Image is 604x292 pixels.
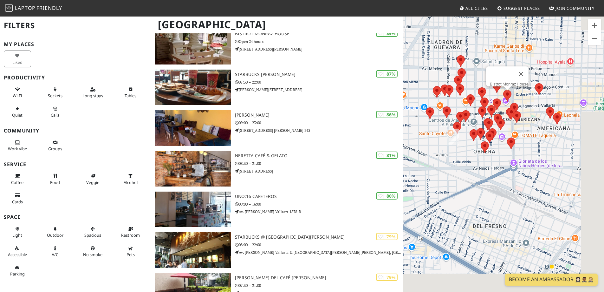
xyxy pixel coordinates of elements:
[155,192,231,227] img: Uno:16 Cafeteros
[83,252,102,257] span: Smoke free
[42,104,69,120] button: Calls
[495,3,543,14] a: Suggest Places
[235,209,403,215] p: Av. [PERSON_NAME] Vallarta 1878-B
[82,93,103,98] span: Long stays
[235,234,403,240] h3: Starbucks @ [GEOGRAPHIC_DATA][PERSON_NAME]
[117,224,144,241] button: Restroom
[4,190,31,207] button: Cards
[47,232,63,238] span: Outdoor area
[79,171,107,187] button: Veggie
[235,72,403,77] h3: Starbucks [PERSON_NAME]
[235,160,403,166] p: 08:30 – 21:00
[117,243,144,260] button: Pets
[588,19,601,32] button: Zoom in
[505,274,598,286] a: Become an Ambassador 🤵🏻‍♀️🤵🏾‍♂️🤵🏼‍♀️
[235,282,403,289] p: 07:30 – 21:00
[4,41,147,47] h3: My Places
[513,66,529,82] button: Close
[547,3,597,14] a: Join Community
[12,232,22,238] span: Natural light
[153,16,401,33] h1: [GEOGRAPHIC_DATA]
[50,180,60,185] span: Food
[8,146,27,152] span: People working
[235,153,403,159] h3: Neretta Café & Gelato
[125,93,136,98] span: Work-friendly tables
[376,152,398,159] div: | 81%
[151,70,403,105] a: Starbucks Terranova | 87% Starbucks [PERSON_NAME] 07:30 – 22:00 [PERSON_NAME][STREET_ADDRESS]
[235,46,403,52] p: [STREET_ADDRESS][PERSON_NAME]
[79,84,107,101] button: Long stays
[117,171,144,187] button: Alcohol
[42,84,69,101] button: Sockets
[235,168,403,174] p: [STREET_ADDRESS]
[124,180,138,185] span: Alcohol
[10,271,25,277] span: Parking
[4,128,147,134] h3: Community
[84,232,101,238] span: Spacious
[48,93,62,98] span: Power sockets
[4,161,147,167] h3: Service
[4,84,31,101] button: Wi-Fi
[235,201,403,207] p: 09:00 – 16:00
[235,112,403,118] h3: [PERSON_NAME]
[235,275,403,281] h3: [PERSON_NAME] del Café [PERSON_NAME]
[5,3,62,14] a: LaptopFriendly LaptopFriendly
[235,38,403,44] p: Open 24 hours
[155,70,231,105] img: Starbucks Terranova
[235,87,403,93] p: [PERSON_NAME][STREET_ADDRESS]
[12,112,23,118] span: Quiet
[155,29,231,65] img: Bistrot Monraz House
[490,82,529,86] a: Bistrot Monraz House
[42,224,69,241] button: Outdoor
[79,243,107,260] button: No smoke
[235,249,403,255] p: Av. [PERSON_NAME] Vallarta & [GEOGRAPHIC_DATA][PERSON_NAME][PERSON_NAME], [GEOGRAPHIC_DATA] Nte
[79,224,107,241] button: Spacious
[4,224,31,241] button: Light
[376,274,398,281] div: | 79%
[376,70,398,78] div: | 87%
[155,232,231,268] img: Starbucks @ Plaza Sania
[235,194,403,199] h3: Uno:16 Cafeteros
[117,84,144,101] button: Tables
[503,5,540,11] span: Suggest Places
[13,93,22,98] span: Stable Wi-Fi
[86,180,99,185] span: Veggie
[48,146,62,152] span: Group tables
[151,110,403,146] a: Miguel Ángel Coffee | 86% [PERSON_NAME] 09:00 – 23:00 [STREET_ADDRESS] [PERSON_NAME] 243
[457,3,490,14] a: All Cities
[155,151,231,187] img: Neretta Café & Gelato
[151,151,403,187] a: Neretta Café & Gelato | 81% Neretta Café & Gelato 08:30 – 21:00 [STREET_ADDRESS]
[52,252,58,257] span: Air conditioned
[376,111,398,118] div: | 86%
[151,192,403,227] a: Uno:16 Cafeteros | 80% Uno:16 Cafeteros 09:00 – 16:00 Av. [PERSON_NAME] Vallarta 1878-B
[4,104,31,120] button: Quiet
[235,127,403,133] p: [STREET_ADDRESS] [PERSON_NAME] 243
[36,4,62,11] span: Friendly
[15,4,36,11] span: Laptop
[42,171,69,187] button: Food
[151,29,403,65] a: Bistrot Monraz House | 89% Bistrot Monraz House Open 24 hours [STREET_ADDRESS][PERSON_NAME]
[4,262,31,279] button: Parking
[235,242,403,248] p: 08:00 – 22:00
[11,180,23,185] span: Coffee
[51,112,59,118] span: Video/audio calls
[42,137,69,154] button: Groups
[465,5,488,11] span: All Cities
[151,232,403,268] a: Starbucks @ Plaza Sania | 79% Starbucks @ [GEOGRAPHIC_DATA][PERSON_NAME] 08:00 – 22:00 Av. [PERSO...
[235,79,403,85] p: 07:30 – 22:00
[42,243,69,260] button: A/C
[8,252,27,257] span: Accessible
[121,232,140,238] span: Restroom
[5,4,13,12] img: LaptopFriendly
[376,233,398,240] div: | 79%
[588,32,601,45] button: Zoom out
[376,192,398,200] div: | 80%
[4,171,31,187] button: Coffee
[4,16,147,35] h2: Filters
[127,252,135,257] span: Pet friendly
[555,5,594,11] span: Join Community
[235,120,403,126] p: 09:00 – 23:00
[4,243,31,260] button: Accessible
[12,199,23,205] span: Credit cards
[4,75,147,81] h3: Productivity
